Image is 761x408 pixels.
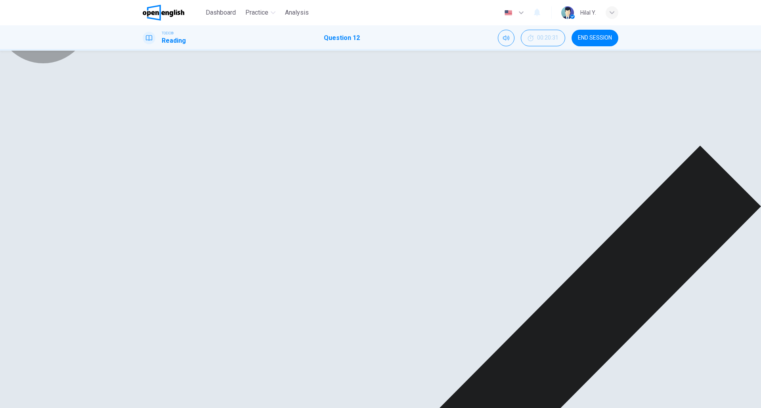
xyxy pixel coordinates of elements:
button: Dashboard [203,6,239,20]
h1: Question 12 [324,33,360,43]
div: Mute [498,30,514,46]
button: END SESSION [572,30,618,46]
span: Practice [245,8,268,17]
span: Dashboard [206,8,236,17]
button: 00:20:31 [521,30,565,46]
h1: Reading [162,36,186,46]
div: Hilal Y. [580,8,596,17]
span: 00:20:31 [537,35,558,41]
span: Analysis [285,8,309,17]
button: Analysis [282,6,312,20]
span: TOEIC® [162,30,174,36]
img: en [503,10,513,16]
img: OpenEnglish logo [143,5,184,21]
button: Practice [242,6,279,20]
a: OpenEnglish logo [143,5,203,21]
div: Hide [521,30,565,46]
img: Profile picture [561,6,574,19]
span: END SESSION [578,35,612,41]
